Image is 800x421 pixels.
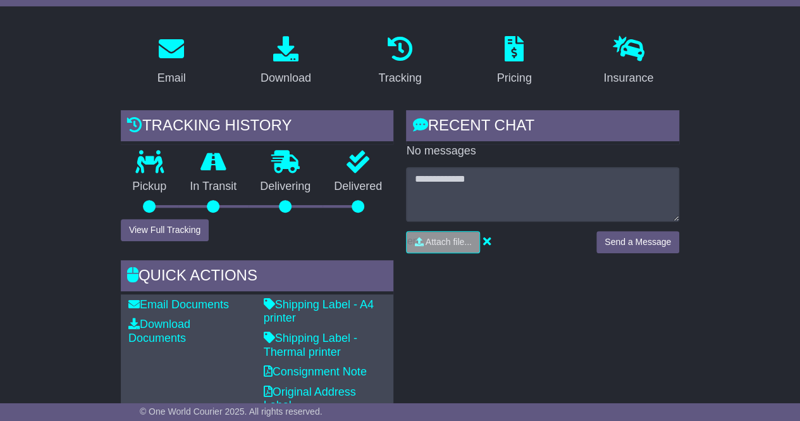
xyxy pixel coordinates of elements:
a: Tracking [370,32,429,91]
a: Email Documents [128,298,229,311]
div: Quick Actions [121,260,394,294]
p: Delivering [249,180,323,194]
button: Send a Message [596,231,679,253]
button: View Full Tracking [121,219,209,241]
div: RECENT CHAT [406,110,679,144]
a: Download [252,32,319,91]
p: Pickup [121,180,178,194]
p: Delivered [323,180,394,194]
a: Insurance [595,32,662,91]
span: © One World Courier 2025. All rights reserved. [140,406,323,417]
div: Insurance [603,70,653,87]
a: Download Documents [128,318,190,344]
a: Pricing [489,32,540,91]
a: Email [149,32,194,91]
a: Shipping Label - Thermal printer [264,332,357,358]
a: Shipping Label - A4 printer [264,298,374,325]
div: Tracking history [121,110,394,144]
p: No messages [406,144,679,158]
a: Original Address Label [264,386,356,412]
a: Consignment Note [264,365,367,378]
div: Download [261,70,311,87]
p: In Transit [178,180,249,194]
div: Tracking [378,70,421,87]
div: Pricing [497,70,532,87]
div: Email [157,70,186,87]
